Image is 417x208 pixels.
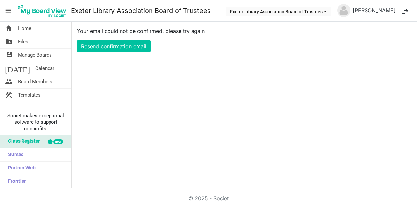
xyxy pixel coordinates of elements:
span: construction [5,89,13,102]
span: Sumac [5,148,23,161]
span: people [5,75,13,88]
span: Manage Boards [18,49,52,62]
a: Exeter Library Association Board of Trustees [71,4,211,17]
span: Templates [18,89,41,102]
span: Board Members [18,75,52,88]
span: folder_shared [5,35,13,48]
span: home [5,22,13,35]
button: Exeter Library Association Board of Trustees dropdownbutton [226,7,331,16]
span: Frontier [5,175,26,188]
img: My Board View Logo [16,3,68,19]
a: My Board View Logo [16,3,71,19]
button: logout [398,4,412,18]
a: [PERSON_NAME] [350,4,398,17]
span: Files [18,35,28,48]
span: switch_account [5,49,13,62]
p: Your email could not be confirmed, please try again [77,27,412,35]
span: [DATE] [5,62,30,75]
a: © 2025 - Societ [188,195,229,201]
span: Glass Register [5,135,40,148]
span: Calendar [35,62,54,75]
span: Partner Web [5,162,36,175]
div: new [53,139,63,144]
img: no-profile-picture.svg [337,4,350,17]
span: Home [18,22,31,35]
a: Resend confirmation email [77,40,151,52]
span: Societ makes exceptional software to support nonprofits. [3,112,68,132]
span: menu [2,5,14,17]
